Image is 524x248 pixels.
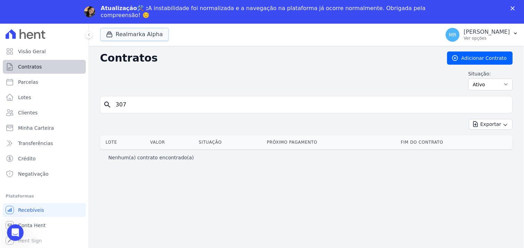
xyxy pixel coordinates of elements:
[464,29,510,35] p: [PERSON_NAME]
[103,101,112,109] i: search
[264,135,398,149] th: Próximo Pagamento
[3,218,86,232] a: Conta Hent
[112,98,510,112] input: Buscar por nome do lote
[18,140,53,147] span: Transferências
[84,6,95,17] img: Profile image for Adriane
[101,5,429,19] div: A instabilidade foi normalizada e a navegação na plataforma já ocorre normalmente. Obrigada pela ...
[398,135,513,149] th: Fim do Contrato
[469,119,513,130] button: Exportar
[100,135,147,149] th: Lote
[100,28,169,41] button: Realmarka Alpha
[18,79,38,86] span: Parcelas
[447,51,513,65] a: Adicionar Contrato
[108,154,194,161] p: Nenhum(a) contrato encontrado(a)
[196,135,264,149] th: Situação
[3,90,86,104] a: Lotes
[3,121,86,135] a: Minha Carteira
[449,32,457,37] span: MR
[6,192,83,200] div: Plataformas
[101,5,148,11] b: Atualização🛠️ :
[464,35,510,41] p: Ver opções
[3,152,86,166] a: Crédito
[440,25,524,45] button: MR [PERSON_NAME] Ver opções
[18,170,49,177] span: Negativação
[3,106,86,120] a: Clientes
[3,60,86,74] a: Contratos
[18,155,36,162] span: Crédito
[18,48,46,55] span: Visão Geral
[3,45,86,58] a: Visão Geral
[18,207,44,214] span: Recebíveis
[100,52,436,64] h2: Contratos
[18,125,54,131] span: Minha Carteira
[511,6,518,10] div: Fechar
[3,167,86,181] a: Negativação
[18,222,46,229] span: Conta Hent
[18,109,38,116] span: Clientes
[468,70,513,77] label: Situação:
[147,135,196,149] th: Valor
[3,203,86,217] a: Recebíveis
[7,224,24,241] iframe: Intercom live chat
[18,94,31,101] span: Lotes
[3,136,86,150] a: Transferências
[3,75,86,89] a: Parcelas
[18,63,42,70] span: Contratos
